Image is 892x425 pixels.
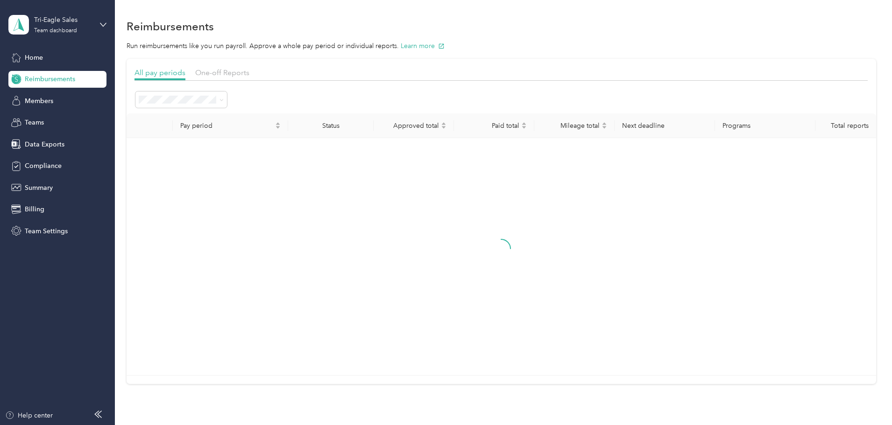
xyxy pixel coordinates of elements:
[180,122,273,130] span: Pay period
[461,122,519,130] span: Paid total
[25,183,53,193] span: Summary
[34,28,77,34] div: Team dashboard
[441,121,446,126] span: caret-up
[25,204,44,214] span: Billing
[195,68,249,77] span: One-off Reports
[275,121,281,126] span: caret-up
[25,139,64,149] span: Data Exports
[602,125,607,130] span: caret-down
[127,41,876,51] p: Run reimbursements like you run payroll. Approve a whole pay period or individual reports.
[25,96,53,106] span: Members
[534,113,615,138] th: Mileage total
[521,125,527,130] span: caret-down
[25,53,43,63] span: Home
[25,226,68,236] span: Team Settings
[34,15,92,25] div: Tri-Eagle Sales
[173,113,288,138] th: Pay period
[374,113,454,138] th: Approved total
[401,41,445,51] button: Learn more
[715,113,815,138] th: Programs
[296,122,366,130] div: Status
[542,122,600,130] span: Mileage total
[602,121,607,126] span: caret-up
[840,373,892,425] iframe: Everlance-gr Chat Button Frame
[5,411,53,420] button: Help center
[127,21,214,31] h1: Reimbursements
[275,125,281,130] span: caret-down
[615,113,715,138] th: Next deadline
[25,118,44,127] span: Teams
[25,74,75,84] span: Reimbursements
[135,68,185,77] span: All pay periods
[25,161,62,171] span: Compliance
[815,113,876,138] th: Total reports
[454,113,534,138] th: Paid total
[521,121,527,126] span: caret-up
[441,125,446,130] span: caret-down
[381,122,439,130] span: Approved total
